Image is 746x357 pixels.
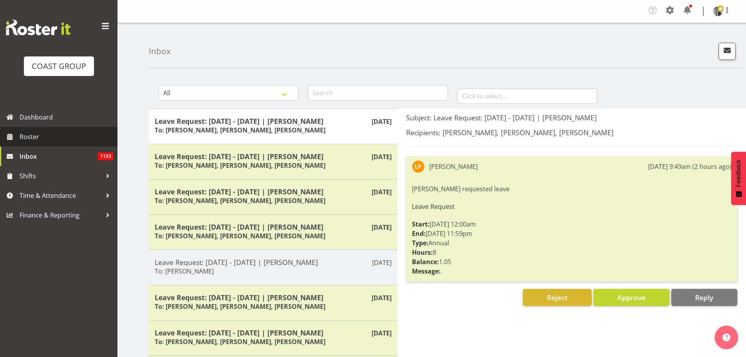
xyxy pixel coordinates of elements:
[20,111,114,123] span: Dashboard
[372,152,392,161] p: [DATE]
[593,289,670,306] button: Approve
[32,60,86,72] div: COAST GROUP
[406,128,737,137] h5: Recipients: [PERSON_NAME], [PERSON_NAME], [PERSON_NAME]
[20,150,98,162] span: Inbox
[155,117,392,125] h5: Leave Request: [DATE] - [DATE] | [PERSON_NAME]
[372,117,392,126] p: [DATE]
[412,248,433,257] strong: Hours:
[648,162,732,171] div: [DATE] 9:49am (2 hours ago)
[155,187,392,196] h5: Leave Request: [DATE] - [DATE] | [PERSON_NAME]
[20,209,102,221] span: Finance & Reporting
[155,161,325,169] h6: To: [PERSON_NAME], [PERSON_NAME], [PERSON_NAME]
[429,162,478,171] div: [PERSON_NAME]
[547,293,567,302] span: Reject
[155,338,325,346] h6: To: [PERSON_NAME], [PERSON_NAME], [PERSON_NAME]
[155,152,392,161] h5: Leave Request: [DATE] - [DATE] | [PERSON_NAME]
[20,131,114,143] span: Roster
[155,293,392,302] h5: Leave Request: [DATE] - [DATE] | [PERSON_NAME]
[457,88,597,104] input: Click to select...
[412,257,439,266] strong: Balance:
[372,293,392,303] p: [DATE]
[406,113,737,122] h5: Subject: Leave Request: [DATE] - [DATE] | [PERSON_NAME]
[735,159,742,187] span: Feedback
[695,293,713,302] span: Reply
[617,293,645,302] span: Approve
[149,47,171,56] h4: Inbox
[155,232,325,240] h6: To: [PERSON_NAME], [PERSON_NAME], [PERSON_NAME]
[20,190,102,201] span: Time & Attendance
[412,239,428,247] strong: Type:
[372,187,392,197] p: [DATE]
[372,223,392,232] p: [DATE]
[372,258,392,267] p: [DATE]
[412,203,732,210] h6: Leave Request
[412,220,430,228] strong: Start:
[731,152,746,205] button: Feedback - Show survey
[671,289,737,306] button: Reply
[723,333,730,341] img: help-xxl-2.png
[155,126,325,134] h6: To: [PERSON_NAME], [PERSON_NAME], [PERSON_NAME]
[372,328,392,338] p: [DATE]
[6,20,70,35] img: Rosterit website logo
[155,303,325,310] h6: To: [PERSON_NAME], [PERSON_NAME], [PERSON_NAME]
[523,289,591,306] button: Reject
[155,267,214,275] h6: To: [PERSON_NAME]
[155,223,392,231] h5: Leave Request: [DATE] - [DATE] | [PERSON_NAME]
[308,85,448,101] input: Search
[713,7,723,16] img: stefaan-simons7cdb5eda7cf2d86be9a9309e83275074.png
[155,258,392,266] h5: Leave Request: [DATE] - [DATE] | [PERSON_NAME]
[155,197,325,205] h6: To: [PERSON_NAME], [PERSON_NAME], [PERSON_NAME]
[412,182,732,278] div: [PERSON_NAME] requested leave [DATE] 12:00am [DATE] 11:59pm Annual 8 1.05 .
[412,229,426,238] strong: End:
[20,170,102,182] span: Shifts
[412,160,424,173] img: l-f9808.jpg
[412,267,441,275] strong: Message:
[155,328,392,337] h5: Leave Request: [DATE] - [DATE] | [PERSON_NAME]
[98,152,114,160] span: 1193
